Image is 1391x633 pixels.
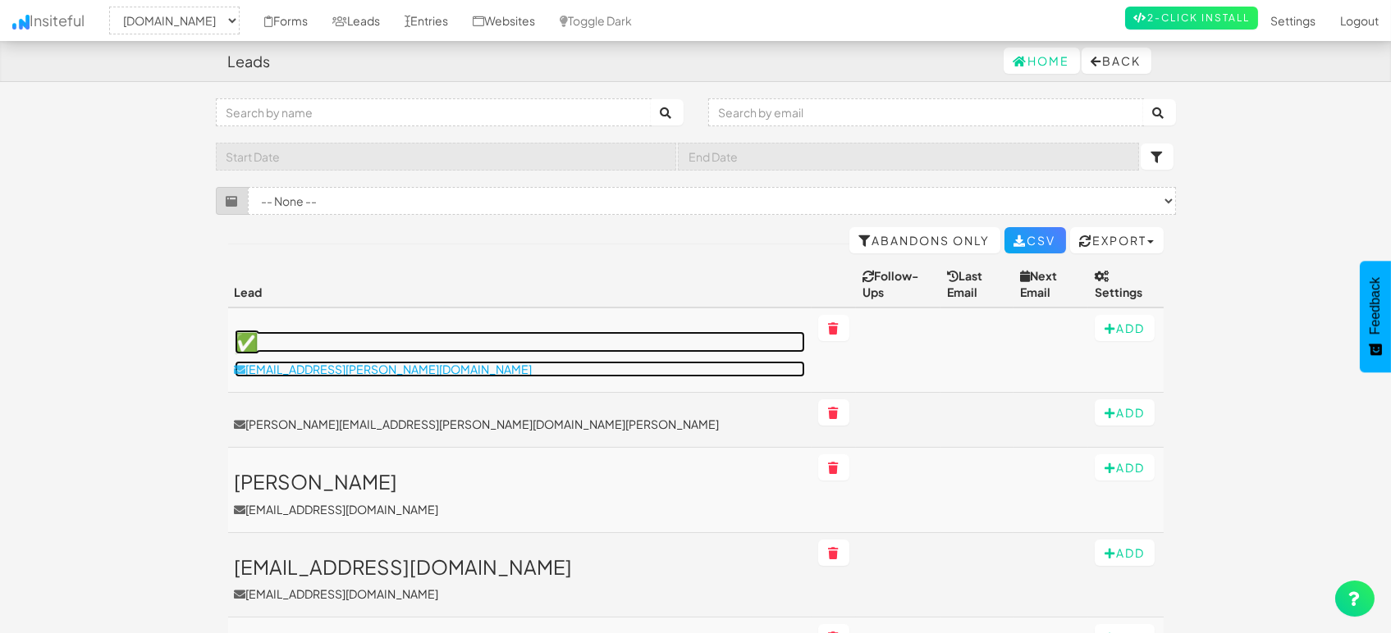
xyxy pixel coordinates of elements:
a: [PERSON_NAME][EMAIL_ADDRESS][DOMAIN_NAME] [235,471,806,517]
h3: ✅ [235,331,806,353]
button: Add [1095,399,1155,426]
button: Feedback - Show survey [1360,261,1391,372]
p: [EMAIL_ADDRESS][DOMAIN_NAME] [235,585,806,602]
th: Settings [1088,261,1163,307]
a: ✅[EMAIL_ADDRESS][PERSON_NAME][DOMAIN_NAME] [235,331,806,377]
input: Search by name [216,98,652,126]
button: Add [1095,315,1155,341]
button: Export [1070,227,1164,253]
h4: Leads [228,53,271,70]
button: Back [1082,48,1151,74]
h3: [EMAIL_ADDRESS][DOMAIN_NAME] [235,556,806,577]
th: Next Email [1014,261,1088,307]
th: Last Email [940,261,1014,307]
p: [EMAIL_ADDRESS][PERSON_NAME][DOMAIN_NAME] [235,361,806,377]
input: Search by email [708,98,1144,126]
a: CSV [1004,227,1066,253]
p: [EMAIL_ADDRESS][DOMAIN_NAME] [235,501,806,517]
input: Start Date [216,143,677,171]
th: Lead [228,261,812,307]
button: Add [1095,454,1155,480]
a: [EMAIL_ADDRESS][DOMAIN_NAME][EMAIL_ADDRESS][DOMAIN_NAME] [235,556,806,602]
a: 2-Click Install [1125,7,1258,30]
a: Home [1004,48,1080,74]
input: End Date [678,143,1139,171]
th: Follow-Ups [856,261,940,307]
a: [PERSON_NAME][EMAIL_ADDRESS][PERSON_NAME][DOMAIN_NAME][PERSON_NAME] [235,416,806,432]
span: Feedback [1368,277,1383,335]
a: Abandons Only [849,227,1000,253]
h3: [PERSON_NAME] [235,471,806,492]
img: icon.png [12,15,30,30]
button: Add [1095,540,1155,566]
